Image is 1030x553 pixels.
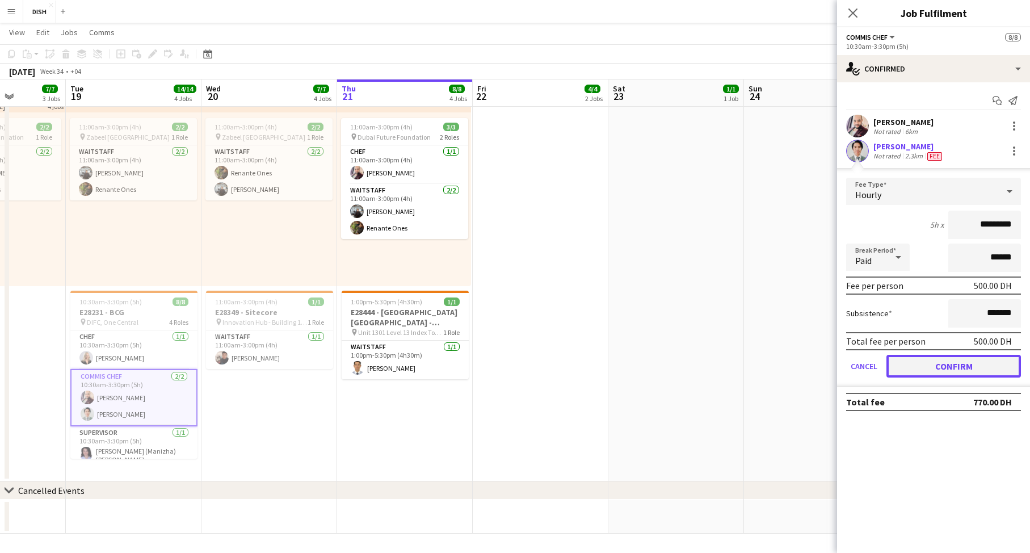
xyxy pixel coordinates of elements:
app-card-role: Waitstaff2/211:00am-3:00pm (4h)[PERSON_NAME]Renante Ones [341,184,468,239]
span: 7/7 [42,85,58,93]
h3: E28349 - Sitecore [206,307,333,317]
div: 11:00am-3:00pm (4h)2/2 Zabeel [GEOGRAPHIC_DATA]1 RoleWaitstaff2/211:00am-3:00pm (4h)Renante Ones[... [205,118,333,200]
div: 500.00 DH [974,280,1012,291]
div: 4 Jobs [174,94,196,103]
span: 8/8 [449,85,465,93]
span: 11:00am-3:00pm (4h) [215,123,277,131]
div: [PERSON_NAME] [873,141,944,152]
div: 4 Jobs [314,94,331,103]
span: 10:30am-3:30pm (5h) [79,298,142,306]
span: 21 [340,90,356,103]
span: Wed [206,83,221,94]
span: 8/8 [173,298,188,306]
div: [DATE] [9,66,35,77]
span: 4/4 [585,85,600,93]
app-card-role: Supervisor1/110:30am-3:30pm (5h)[PERSON_NAME] (Manizha) [PERSON_NAME] [70,426,197,468]
div: 10:30am-3:30pm (5h) [846,42,1021,51]
a: Jobs [56,25,82,40]
span: 1:00pm-5:30pm (4h30m) [351,298,422,306]
span: View [9,27,25,37]
span: 19 [69,90,83,103]
div: Not rated [873,127,903,136]
span: Week 34 [37,67,66,76]
span: 11:00am-3:00pm (4h) [215,298,278,306]
app-card-role: Commis Chef2/210:30am-3:30pm (5h)[PERSON_NAME][PERSON_NAME] [70,369,197,426]
div: 2 Jobs [585,94,603,103]
span: Tue [70,83,83,94]
app-card-role: Waitstaff1/111:00am-3:00pm (4h)[PERSON_NAME] [206,330,333,369]
span: Sat [613,83,625,94]
app-job-card: 11:00am-3:00pm (4h)1/1E28349 - Sitecore Innovation Hub - Building 1, 35X7+R7V - Al Falak [GEOGRAP... [206,291,333,369]
div: Fee per person [846,280,903,291]
button: Cancel [846,355,882,378]
app-card-role: Waitstaff2/211:00am-3:00pm (4h)[PERSON_NAME]Renante Ones [70,145,197,200]
button: DISH [23,1,56,23]
span: DIFC, One Central [87,318,138,326]
span: 8/8 [1005,33,1021,41]
app-job-card: 1:00pm-5:30pm (4h30m)1/1E28444 - [GEOGRAPHIC_DATA] [GEOGRAPHIC_DATA] - [GEOGRAPHIC_DATA] [GEOGRAP... [342,291,469,379]
div: 5h x [930,220,944,230]
div: Crew has different fees then in role [925,152,944,161]
span: Zabeel [GEOGRAPHIC_DATA] [86,133,170,141]
span: 24 [747,90,762,103]
button: Confirm [886,355,1021,378]
span: Innovation Hub - Building 1, 35X7+R7V - Al Falak [GEOGRAPHIC_DATA] - [GEOGRAPHIC_DATA] Internet C... [222,318,308,326]
div: Not rated [873,152,903,161]
div: 11:00am-3:00pm (4h)2/2 Zabeel [GEOGRAPHIC_DATA]1 RoleWaitstaff2/211:00am-3:00pm (4h)[PERSON_NAME]... [70,118,197,200]
span: Comms [89,27,115,37]
span: Hourly [855,189,881,200]
span: Fee [927,152,942,161]
app-job-card: 11:00am-3:00pm (4h)3/3 Dubai Future Foundation2 RolesChef1/111:00am-3:00pm (4h)[PERSON_NAME]Waits... [341,118,468,239]
div: 2.3km [903,152,925,161]
span: 14/14 [174,85,196,93]
span: 2/2 [36,123,52,131]
span: Edit [36,27,49,37]
div: Confirmed [837,55,1030,82]
div: +04 [70,67,81,76]
div: 1 Job [724,94,738,103]
span: 7/7 [313,85,329,93]
span: 20 [204,90,221,103]
button: Commis Chef [846,33,897,41]
div: [PERSON_NAME] [873,117,934,127]
span: 1/1 [444,298,460,306]
span: 23 [611,90,625,103]
div: 6km [903,127,920,136]
span: Zabeel [GEOGRAPHIC_DATA] [222,133,305,141]
span: 3/3 [443,123,459,131]
a: Edit [32,25,54,40]
div: Total fee [846,396,885,408]
app-card-role: Waitstaff1/11:00pm-5:30pm (4h30m)[PERSON_NAME] [342,341,469,379]
span: Thu [342,83,356,94]
span: 11:00am-3:00pm (4h) [79,123,141,131]
span: 2/2 [308,123,323,131]
a: View [5,25,30,40]
div: 4 Jobs [449,94,467,103]
div: Total fee per person [846,336,926,347]
app-card-role: Chef1/111:00am-3:00pm (4h)[PERSON_NAME] [341,145,468,184]
h3: Job Fulfilment [837,6,1030,20]
span: 4 Roles [169,318,188,326]
h3: E28444 - [GEOGRAPHIC_DATA] [GEOGRAPHIC_DATA] - [GEOGRAPHIC_DATA] [GEOGRAPHIC_DATA] [GEOGRAPHIC_DA... [342,307,469,328]
div: Cancelled Events [18,485,85,496]
div: 770.00 DH [973,396,1012,408]
span: 2/2 [172,123,188,131]
span: Jobs [61,27,78,37]
span: 11:00am-3:00pm (4h) [350,123,413,131]
span: 1 Role [171,133,188,141]
span: 1/1 [308,298,324,306]
span: 22 [476,90,486,103]
span: Paid [855,255,872,266]
div: 500.00 DH [974,336,1012,347]
span: 1 Role [36,133,52,141]
span: Fri [477,83,486,94]
span: 1 Role [308,318,324,326]
span: Dubai Future Foundation [358,133,431,141]
span: 1 Role [307,133,323,141]
app-job-card: 10:30am-3:30pm (5h)8/8E28231 - BCG DIFC, One Central4 RolesChef1/110:30am-3:30pm (5h)[PERSON_NAME... [70,291,197,459]
label: Subsistence [846,308,892,319]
